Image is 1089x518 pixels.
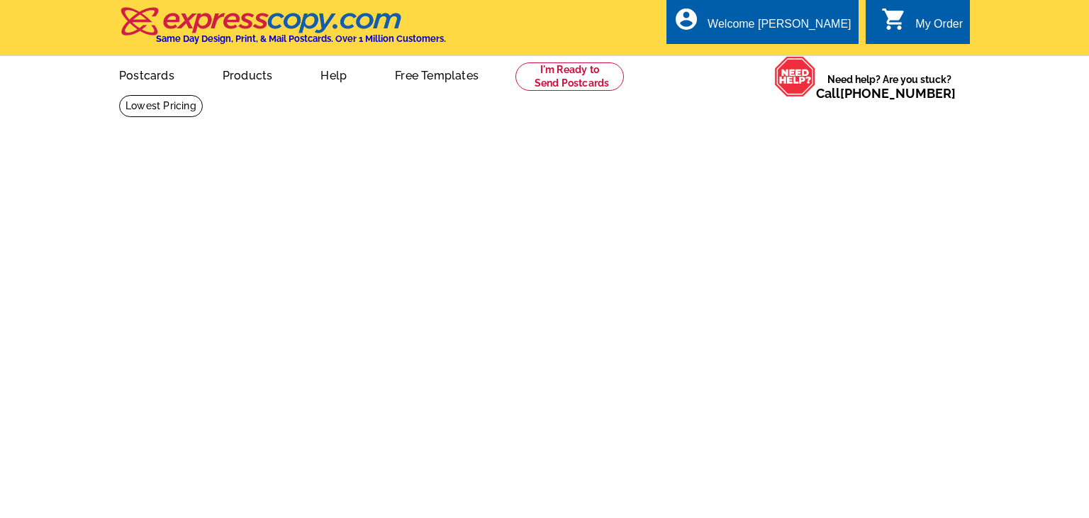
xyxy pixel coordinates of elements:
a: Products [200,57,296,91]
a: [PHONE_NUMBER] [840,86,956,101]
span: Need help? Are you stuck? [816,72,963,101]
a: Free Templates [372,57,501,91]
div: My Order [915,18,963,38]
a: Help [298,57,369,91]
a: Same Day Design, Print, & Mail Postcards. Over 1 Million Customers. [119,17,446,44]
img: help [774,56,816,97]
a: shopping_cart My Order [881,16,963,33]
i: account_circle [674,6,699,32]
i: shopping_cart [881,6,907,32]
h4: Same Day Design, Print, & Mail Postcards. Over 1 Million Customers. [156,33,446,44]
span: Call [816,86,956,101]
div: Welcome [PERSON_NAME] [708,18,851,38]
a: Postcards [96,57,197,91]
